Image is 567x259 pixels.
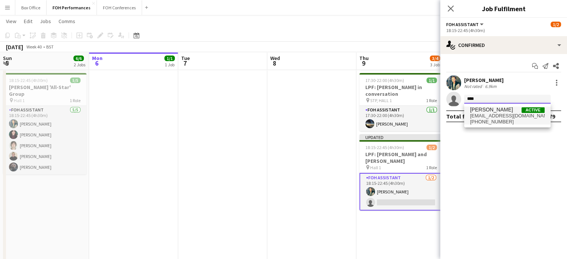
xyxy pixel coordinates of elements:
[164,56,175,61] span: 1/1
[9,78,48,83] span: 18:15-22:45 (4h30m)
[15,0,47,15] button: Box Office
[21,16,35,26] a: Edit
[365,78,404,83] span: 17:30-22:00 (4h30m)
[74,62,85,67] div: 2 Jobs
[3,106,86,174] app-card-role: FOH Assistant5/518:15-22:45 (4h30m)[PERSON_NAME][PERSON_NAME][PERSON_NAME][PERSON_NAME][PERSON_NAME]
[91,59,103,67] span: 6
[56,16,78,26] a: Comms
[92,55,103,61] span: Mon
[37,16,54,26] a: Jobs
[3,16,19,26] a: View
[359,173,443,211] app-card-role: FOH Assistant1/218:15-22:45 (4h30m)[PERSON_NAME]
[440,36,567,54] div: Confirmed
[181,55,190,61] span: Tue
[370,98,392,103] span: STP, HALL 1
[426,145,437,150] span: 1/2
[359,134,443,140] div: Updated
[359,106,443,131] app-card-role: FOH Assistant1/117:30-22:00 (4h30m)[PERSON_NAME]
[551,22,561,27] span: 1/2
[440,4,567,13] h3: Job Fulfilment
[470,113,545,119] span: m.wloszek22@gmail.com
[70,78,81,83] span: 5/5
[370,165,381,170] span: Hall 1
[426,78,437,83] span: 1/1
[70,98,81,103] span: 1 Role
[446,22,485,27] button: FOH Assistant
[46,44,54,50] div: BST
[6,18,16,25] span: View
[483,83,498,89] div: 6.9km
[3,55,12,61] span: Sun
[180,59,190,67] span: 7
[14,98,25,103] span: Hall 1
[47,0,97,15] button: FOH Performances
[59,18,75,25] span: Comms
[446,28,561,33] div: 18:15-22:45 (4h30m)
[25,44,43,50] span: Week 40
[426,165,437,170] span: 1 Role
[365,145,404,150] span: 18:15-22:45 (4h30m)
[359,134,443,211] app-job-card: Updated18:15-22:45 (4h30m)1/2LPF: [PERSON_NAME] and [PERSON_NAME] Hall 11 RoleFOH Assistant1/218:...
[2,59,12,67] span: 5
[97,0,142,15] button: FOH Conferences
[430,56,440,61] span: 3/4
[165,62,174,67] div: 1 Job
[470,107,513,113] span: Magdalena Wloszek
[446,113,472,120] div: Total fee
[359,151,443,164] h3: LPF: [PERSON_NAME] and [PERSON_NAME]
[24,18,32,25] span: Edit
[464,77,504,83] div: [PERSON_NAME]
[430,62,442,67] div: 3 Jobs
[359,55,369,61] span: Thu
[358,59,369,67] span: 9
[3,84,86,97] h3: [PERSON_NAME] 'All-Star' Group
[359,73,443,131] app-job-card: 17:30-22:00 (4h30m)1/1LPF: [PERSON_NAME] in conversation STP, HALL 11 RoleFOH Assistant1/117:30-2...
[6,43,23,51] div: [DATE]
[3,73,86,174] app-job-card: 18:15-22:45 (4h30m)5/5[PERSON_NAME] 'All-Star' Group Hall 11 RoleFOH Assistant5/518:15-22:45 (4h3...
[426,98,437,103] span: 1 Role
[470,119,545,125] span: +4407833205843
[73,56,84,61] span: 6/6
[522,107,545,113] span: Active
[40,18,51,25] span: Jobs
[359,84,443,97] h3: LPF: [PERSON_NAME] in conversation
[270,55,280,61] span: Wed
[446,22,479,27] span: FOH Assistant
[464,83,483,89] div: Not rated
[269,59,280,67] span: 8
